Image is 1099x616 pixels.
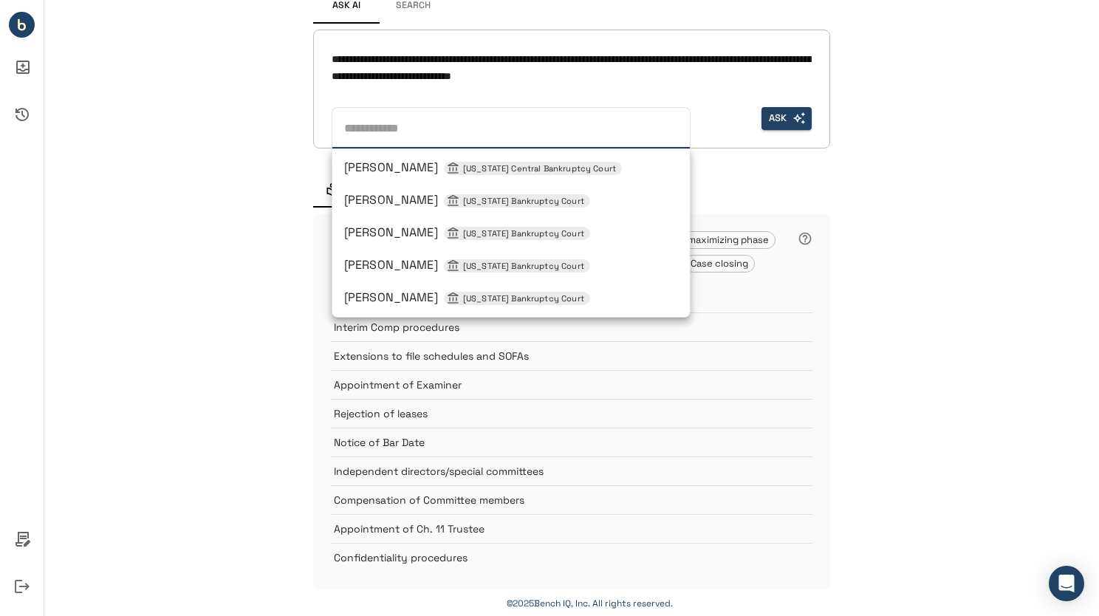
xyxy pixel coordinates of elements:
[334,435,776,450] p: Notice of Bar Date
[331,399,812,428] div: Rejection of leases
[457,227,590,240] span: [US_STATE] Bankruptcy Court
[334,493,776,507] p: Compensation of Committee members
[334,377,776,392] p: Appointment of Examiner
[334,464,776,479] p: Independent directors/special committees
[334,521,776,536] p: Appointment of Ch. 11 Trustee
[457,292,590,305] span: [US_STATE] Bankruptcy Court
[651,231,776,249] div: Value-maximizing phase
[331,485,812,514] div: Compensation of Committee members
[344,225,590,240] span: John T Dorsey, Delaware Bankruptcy Court
[457,195,590,208] span: [US_STATE] Bankruptcy Court
[331,514,812,543] div: Appointment of Ch. 11 Trustee
[331,456,812,485] div: Independent directors/special committees
[344,160,622,175] span: Martin R Barash, California Central Bankruptcy Court
[761,107,812,130] span: Select a judge
[1049,566,1084,601] div: Open Intercom Messenger
[331,428,812,456] div: Notice of Bar Date
[331,543,812,572] div: Confidentiality procedures
[331,312,812,341] div: Interim Comp procedures
[334,406,776,421] p: Rejection of leases
[334,349,776,363] p: Extensions to file schedules and SOFAs
[344,290,590,305] span: Kevin Gross, Delaware Bankruptcy Court
[334,550,776,565] p: Confidentiality procedures
[457,260,590,273] span: [US_STATE] Bankruptcy Court
[331,341,812,370] div: Extensions to file schedules and SOFAs
[457,162,622,175] span: [US_STATE] Central Bankruptcy Court
[331,370,812,399] div: Appointment of Examiner
[761,107,812,130] button: Ask
[344,192,590,208] span: Ashely M Chan, Delaware Bankruptcy Court
[652,233,775,246] span: Value-maximizing phase
[685,257,754,270] span: Case closing
[313,172,830,208] div: examples and templates tabs
[344,257,590,273] span: Craig T Goldblatt, Delaware Bankruptcy Court
[334,320,776,335] p: Interim Comp procedures
[684,255,755,273] div: Case closing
